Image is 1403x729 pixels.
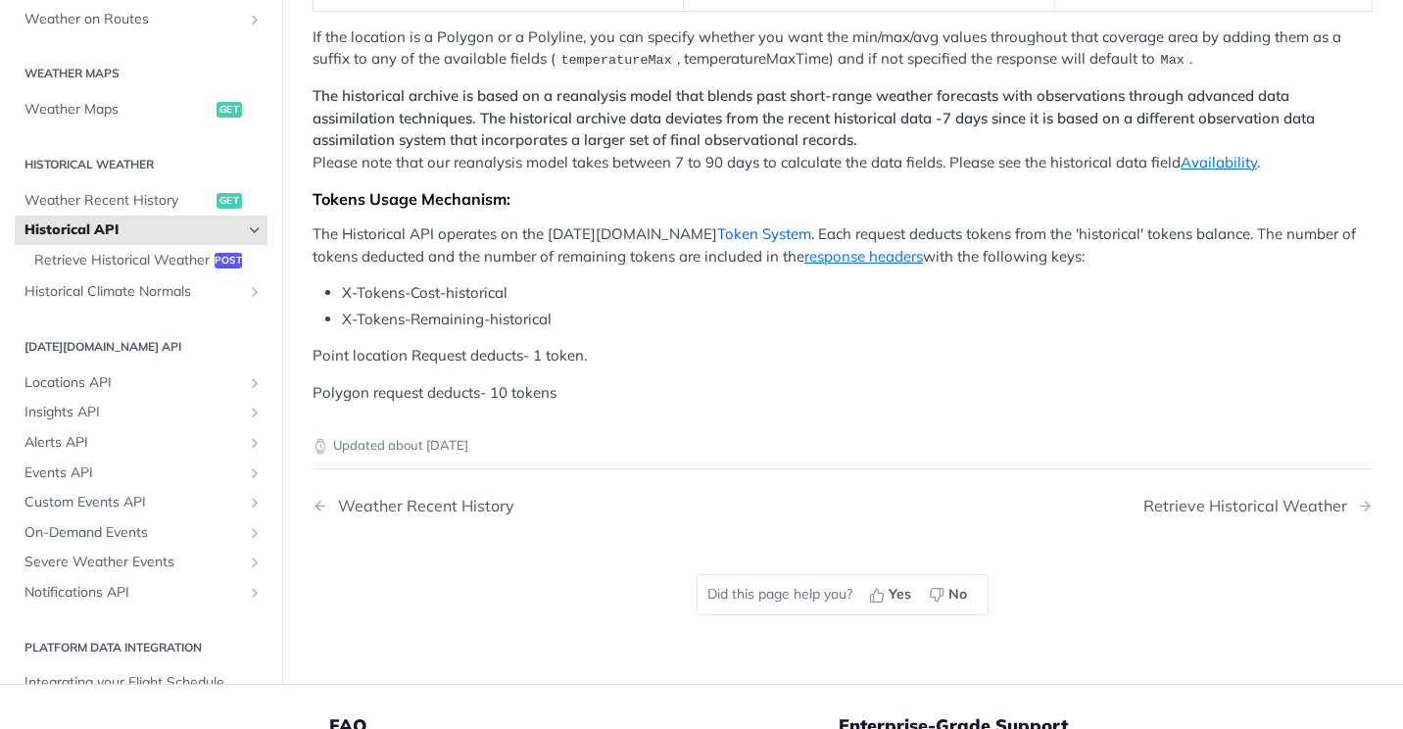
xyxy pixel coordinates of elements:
a: Retrieve Historical Weatherpost [24,246,267,275]
a: Weather Mapsget [15,95,267,124]
span: Retrieve Historical Weather [34,251,210,270]
button: Show subpages for Insights API [247,405,263,420]
button: Show subpages for Locations API [247,375,263,391]
p: Polygon request deducts- 10 tokens [313,382,1373,405]
div: Tokens Usage Mechanism: [313,189,1373,209]
span: post [215,253,242,268]
nav: Pagination Controls [313,477,1373,535]
p: Updated about [DATE] [313,436,1373,456]
li: X-Tokens-Cost-historical [342,282,1373,305]
span: Historical Climate Normals [24,282,242,302]
span: Alerts API [24,433,242,453]
button: Show subpages for On-Demand Events [247,525,263,541]
span: get [217,102,242,118]
button: Show subpages for Notifications API [247,585,263,601]
a: Integrating your Flight Schedule [15,668,267,698]
a: Previous Page: Weather Recent History [313,497,767,515]
h2: Weather Maps [15,65,267,82]
a: Weather on RoutesShow subpages for Weather on Routes [15,4,267,33]
span: Locations API [24,373,242,393]
span: get [217,192,242,208]
span: Notifications API [24,583,242,603]
p: The Historical API operates on the [DATE][DOMAIN_NAME] . Each request deducts tokens from the 'hi... [313,223,1373,267]
span: On-Demand Events [24,523,242,543]
a: Historical Climate NormalsShow subpages for Historical Climate Normals [15,277,267,307]
div: Did this page help you? [697,574,989,615]
p: Please note that our reanalysis model takes between 7 to 90 days to calculate the data fields. Pl... [313,85,1373,173]
span: Max [1161,53,1185,68]
a: Locations APIShow subpages for Locations API [15,368,267,398]
button: Show subpages for Events API [247,464,263,480]
span: Yes [889,584,911,605]
button: Show subpages for Severe Weather Events [247,555,263,570]
a: Weather Recent Historyget [15,185,267,215]
a: Token System [717,224,811,243]
button: Yes [862,580,922,609]
span: Weather on Routes [24,9,242,28]
button: No [922,580,978,609]
span: Weather Recent History [24,190,212,210]
a: On-Demand EventsShow subpages for On-Demand Events [15,518,267,548]
strong: The historical archive is based on a reanalysis model that blends past short-range weather foreca... [313,86,1315,149]
a: Notifications APIShow subpages for Notifications API [15,578,267,607]
button: Hide subpages for Historical API [247,222,263,238]
div: Weather Recent History [328,497,514,515]
span: No [948,584,967,605]
span: Weather Maps [24,100,212,120]
span: Insights API [24,403,242,422]
a: Severe Weather EventsShow subpages for Severe Weather Events [15,548,267,577]
a: Alerts APIShow subpages for Alerts API [15,428,267,458]
h2: Platform DATA integration [15,638,267,656]
p: Point location Request deducts- 1 token. [313,345,1373,367]
p: If the location is a Polygon or a Polyline, you can specify whether you want the min/max/avg valu... [313,26,1373,72]
button: Show subpages for Alerts API [247,435,263,451]
h2: Historical Weather [15,155,267,172]
a: Historical APIHide subpages for Historical API [15,216,267,245]
a: Custom Events APIShow subpages for Custom Events API [15,488,267,517]
button: Show subpages for Custom Events API [247,495,263,510]
span: Events API [24,462,242,482]
a: response headers [804,247,923,266]
a: Insights APIShow subpages for Insights API [15,398,267,427]
a: Events APIShow subpages for Events API [15,458,267,487]
a: Availability [1181,153,1257,171]
span: Historical API [24,220,242,240]
h2: [DATE][DOMAIN_NAME] API [15,338,267,356]
span: Severe Weather Events [24,553,242,572]
a: Next Page: Retrieve Historical Weather [1143,497,1373,515]
div: Retrieve Historical Weather [1143,497,1357,515]
span: Integrating your Flight Schedule [24,673,263,693]
span: Custom Events API [24,493,242,512]
li: X-Tokens-Remaining-historical [342,309,1373,331]
button: Show subpages for Historical Climate Normals [247,284,263,300]
span: temperatureMax [560,53,671,68]
button: Show subpages for Weather on Routes [247,11,263,26]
